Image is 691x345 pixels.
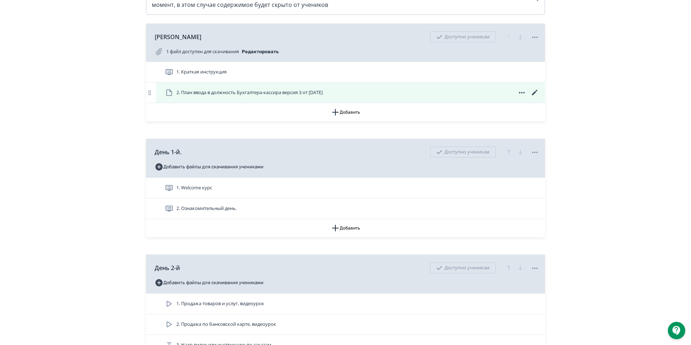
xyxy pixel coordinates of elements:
div: 1. Краткая инструкция [146,62,545,83]
span: 1. Краткая инструкция [176,68,227,76]
span: 2. Продажа по банковской карте, видеоурок [176,321,276,328]
span: День 2-й [155,264,180,272]
span: День 1-й. [155,148,181,156]
span: 1. Welcome курс [176,184,212,192]
button: Добавить [146,103,545,121]
div: 2. Ознакомительный день. [146,198,545,219]
div: Доступно ученикам [430,147,496,157]
button: Добавить [146,219,545,237]
span: 1 файл доступен для скачивания [166,48,239,55]
span: 2. План ввода в должность Бухгалтера-кассира версия 3 от 23.09.2024г. [176,89,323,96]
div: Доступно ученикам [430,31,496,42]
span: 1. Продажа товаров и услуг, видеоурок [176,300,264,307]
span: 2. Ознакомительный день. [176,205,237,212]
div: 1. Продажа товаров и услуг, видеоурок [146,294,545,314]
button: Редактировать [242,46,279,58]
button: Добавить файлы для скачивания учениками [155,161,263,173]
div: 2. План ввода в должность Бухгалтера-кассира версия 3 от [DATE] [146,83,545,103]
div: 2. Продажа по банковской карте, видеоурок [146,314,545,335]
div: 1. Welcome курс [146,178,545,198]
button: Добавить файлы для скачивания учениками [155,277,263,289]
span: [PERSON_NAME] [155,33,201,41]
div: Доступно ученикам [430,262,496,273]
